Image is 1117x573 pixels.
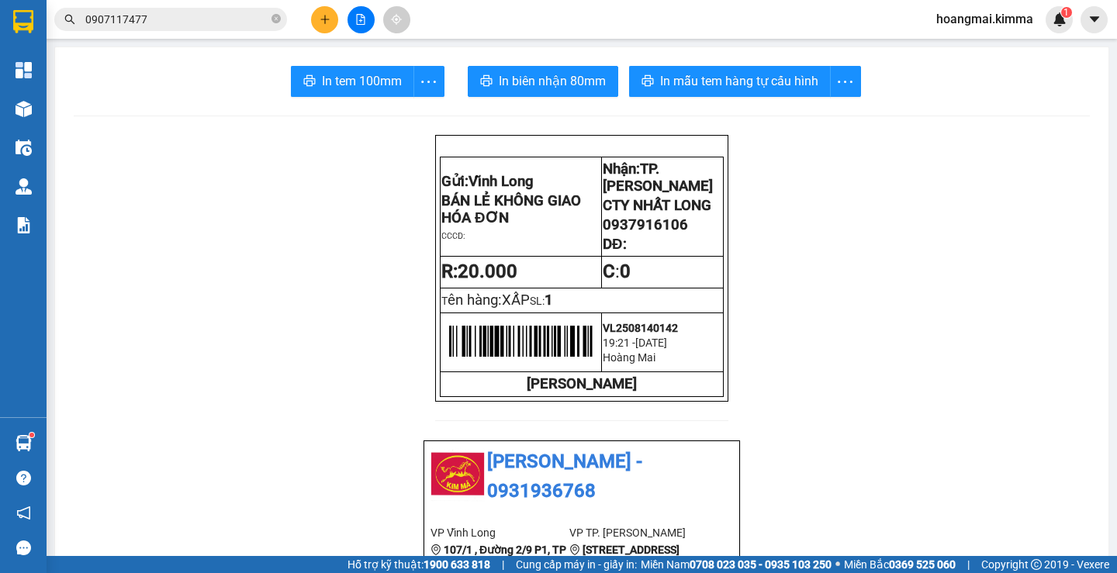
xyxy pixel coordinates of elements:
img: warehouse-icon [16,101,32,117]
span: search [64,14,75,25]
span: 0937916106 [603,216,688,233]
li: VP Vĩnh Long [431,524,569,541]
span: | [967,556,970,573]
button: caret-down [1081,6,1108,33]
span: XẤP [502,292,530,309]
button: printerIn tem 100mm [291,66,414,97]
span: close-circle [271,12,281,27]
span: ⚪️ [835,561,840,568]
img: logo-vxr [13,10,33,33]
img: icon-new-feature [1053,12,1067,26]
button: printerIn biên nhận 80mm [468,66,618,97]
span: environment [569,544,580,555]
span: SL: [530,295,545,307]
span: T [441,295,530,307]
span: copyright [1031,559,1042,570]
img: warehouse-icon [16,435,32,451]
span: Cung cấp máy in - giấy in: [516,556,637,573]
span: notification [16,506,31,520]
span: VL2508140142 [603,322,678,334]
span: Vĩnh Long [469,173,534,190]
li: [PERSON_NAME] - 0931936768 [431,447,733,506]
img: solution-icon [16,217,32,233]
span: file-add [355,14,366,25]
button: printerIn mẫu tem hàng tự cấu hình [629,66,831,97]
strong: [PERSON_NAME] [527,375,637,392]
span: Miền Nam [641,556,832,573]
span: 1 [1063,7,1069,18]
button: more [830,66,861,97]
span: more [414,72,444,91]
img: dashboard-icon [16,62,32,78]
span: Miền Bắc [844,556,956,573]
span: 19:21 - [603,337,635,349]
button: more [413,66,444,97]
span: printer [641,74,654,89]
button: aim [383,6,410,33]
span: CTY NHẤT LONG [603,197,711,214]
span: more [831,72,860,91]
img: warehouse-icon [16,140,32,156]
span: In tem 100mm [322,71,402,91]
span: CCCD: [441,231,465,241]
strong: 0708 023 035 - 0935 103 250 [690,558,832,571]
span: Gửi: [441,173,534,190]
img: logo.jpg [431,447,485,502]
span: 1 [545,292,553,309]
span: DĐ: [603,236,626,253]
span: BÁN LẺ KHÔNG GIAO HÓA ĐƠN [441,192,581,226]
span: TP. [PERSON_NAME] [603,161,713,195]
span: : [603,261,631,282]
span: message [16,540,31,555]
span: plus [320,14,330,25]
span: Nhận: [603,161,713,195]
span: Hoàng Mai [603,351,655,364]
span: 0 [620,261,631,282]
img: warehouse-icon [16,178,32,195]
span: hoangmai.kimma [924,9,1046,29]
li: VP TP. [PERSON_NAME] [569,524,708,541]
strong: 1900 633 818 [424,558,490,571]
span: caret-down [1088,12,1101,26]
span: environment [431,544,441,555]
span: | [502,556,504,573]
span: ên hàng: [448,292,530,309]
span: 20.000 [458,261,517,282]
input: Tìm tên, số ĐT hoặc mã đơn [85,11,268,28]
span: printer [480,74,493,89]
span: question-circle [16,471,31,485]
strong: R: [441,261,517,282]
span: printer [303,74,316,89]
span: Hỗ trợ kỹ thuật: [348,556,490,573]
span: [DATE] [635,337,667,349]
b: 107/1 , Đường 2/9 P1, TP Vĩnh Long [431,544,566,573]
sup: 1 [1061,7,1072,18]
button: file-add [348,6,375,33]
strong: C [603,261,615,282]
span: close-circle [271,14,281,23]
button: plus [311,6,338,33]
span: aim [391,14,402,25]
strong: 0369 525 060 [889,558,956,571]
sup: 1 [29,433,34,437]
span: In mẫu tem hàng tự cấu hình [660,71,818,91]
span: In biên nhận 80mm [499,71,606,91]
